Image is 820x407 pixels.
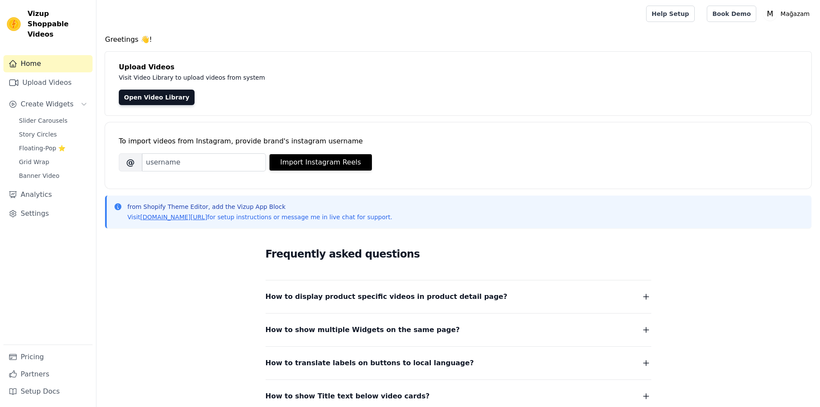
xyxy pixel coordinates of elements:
a: Upload Videos [3,74,93,91]
a: Pricing [3,348,93,366]
span: How to show Title text below video cards? [266,390,430,402]
input: username [142,153,266,171]
button: M Mağazam [763,6,813,22]
a: Story Circles [14,128,93,140]
a: Grid Wrap [14,156,93,168]
a: Home [3,55,93,72]
h4: Greetings 👋! [105,34,811,45]
span: Vizup Shoppable Videos [28,9,89,40]
button: How to show Title text below video cards? [266,390,651,402]
a: [DOMAIN_NAME][URL] [140,214,207,221]
text: M [767,9,774,18]
span: @ [119,153,142,171]
button: How to display product specific videos in product detail page? [266,291,651,303]
p: Visit for setup instructions or message me in live chat for support. [127,213,392,221]
img: Vizup [7,17,21,31]
h4: Upload Videos [119,62,798,72]
span: Floating-Pop ⭐ [19,144,65,152]
a: Settings [3,205,93,222]
a: Setup Docs [3,383,93,400]
span: How to translate labels on buttons to local language? [266,357,474,369]
a: Slider Carousels [14,115,93,127]
h2: Frequently asked questions [266,245,651,263]
span: How to show multiple Widgets on the same page? [266,324,460,336]
a: Open Video Library [119,90,195,105]
a: Floating-Pop ⭐ [14,142,93,154]
button: How to show multiple Widgets on the same page? [266,324,651,336]
p: Visit Video Library to upload videos from system [119,72,504,83]
a: Book Demo [707,6,756,22]
button: Create Widgets [3,96,93,113]
div: To import videos from Instagram, provide brand's instagram username [119,136,798,146]
span: Story Circles [19,130,57,139]
span: How to display product specific videos in product detail page? [266,291,507,303]
p: Mağazam [777,6,813,22]
span: Create Widgets [21,99,74,109]
button: How to translate labels on buttons to local language? [266,357,651,369]
a: Analytics [3,186,93,203]
span: Slider Carousels [19,116,68,125]
a: Banner Video [14,170,93,182]
span: Grid Wrap [19,158,49,166]
button: Import Instagram Reels [269,154,372,171]
span: Banner Video [19,171,59,180]
p: from Shopify Theme Editor, add the Vizup App Block [127,202,392,211]
a: Partners [3,366,93,383]
a: Help Setup [646,6,695,22]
